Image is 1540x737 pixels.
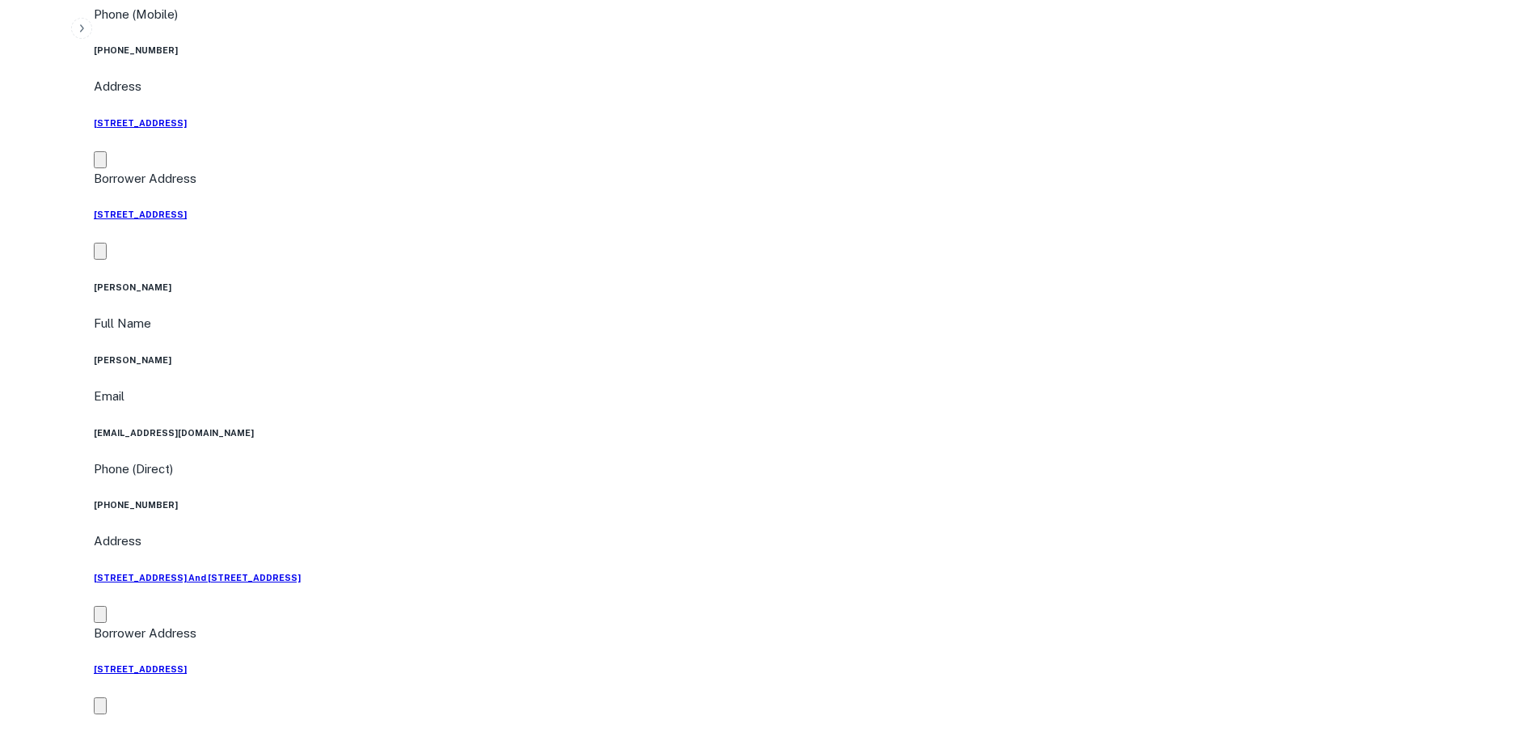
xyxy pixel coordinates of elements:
h6: [EMAIL_ADDRESS][DOMAIN_NAME] [94,426,1527,439]
p: Borrower Address [94,624,1527,643]
button: Copy Address [94,697,107,714]
p: Email [94,387,1527,406]
p: Address [94,77,1527,96]
h6: [PERSON_NAME] [94,354,1527,366]
a: [STREET_ADDRESS] And [STREET_ADDRESS] [94,571,1527,584]
p: Borrower Address [94,169,1527,188]
button: Copy Address [94,151,107,168]
button: Copy Address [94,606,107,623]
p: Full Name [94,314,1527,333]
h6: [PHONE_NUMBER] [94,498,1527,511]
a: [STREET_ADDRESS] [94,663,1527,676]
p: Phone (Mobile) [94,5,178,24]
h6: [PHONE_NUMBER] [94,44,1527,57]
iframe: Chat Widget [1459,608,1540,685]
a: [STREET_ADDRESS] [94,208,1527,221]
h6: [PERSON_NAME] [94,281,1527,294]
a: [STREET_ADDRESS] [94,116,1527,129]
p: Address [94,532,1527,551]
button: Copy Address [94,243,107,260]
p: Phone (Direct) [94,460,173,479]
